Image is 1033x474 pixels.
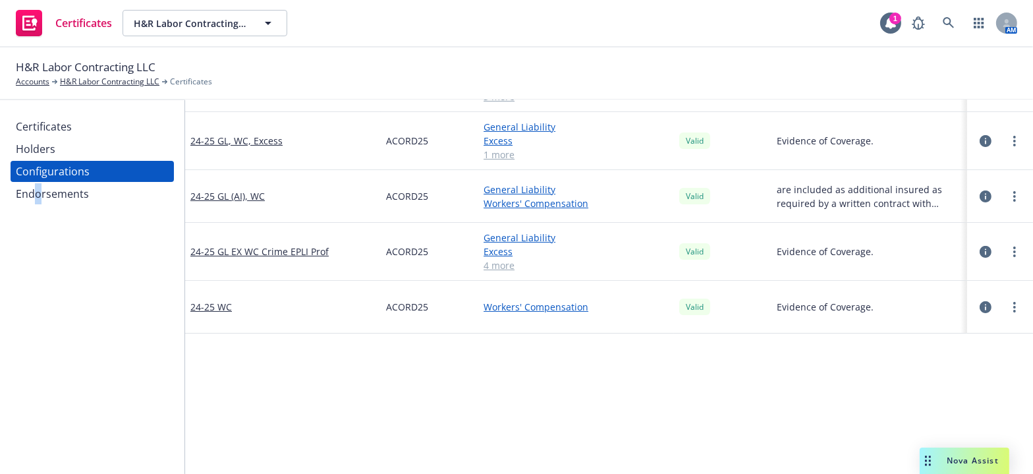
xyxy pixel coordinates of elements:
span: H&R Labor Contracting LLC [16,59,155,76]
a: Excess [484,245,669,258]
a: H&R Labor Contracting LLC [60,76,159,88]
a: 24-25 GL, WC, Excess [190,134,283,148]
a: Holders [11,138,174,160]
a: 24-25 WC [190,300,232,314]
button: Evidence of Coverage. [777,134,874,148]
div: ACORD25 [381,223,478,281]
a: Accounts [16,76,49,88]
a: General Liability [484,120,669,134]
span: Certificates [55,18,112,28]
button: are included as additional insured as required by a written contract with respect to General Liab... [777,183,962,210]
div: Configurations [16,161,90,182]
a: Configurations [11,161,174,182]
a: more [1007,299,1022,315]
button: Nova Assist [920,448,1009,474]
span: Nova Assist [947,455,999,466]
span: Certificates [170,76,212,88]
a: more [1007,189,1022,204]
a: Excess [484,134,669,148]
a: more [1007,244,1022,260]
a: Search [935,10,962,36]
button: H&R Labor Contracting LLC [123,10,287,36]
a: Certificates [11,116,174,137]
div: Valid [679,188,710,204]
div: Valid [679,133,710,149]
div: ACORD25 [381,281,478,334]
span: H&R Labor Contracting LLC [134,16,248,30]
a: 4 more [484,258,669,272]
div: Valid [679,243,710,260]
div: Certificates [16,116,72,137]
a: General Liability [484,231,669,245]
div: Valid [679,299,710,315]
div: 1 [889,13,901,24]
a: Endorsements [11,183,174,204]
a: Workers' Compensation [484,300,669,314]
a: Certificates [11,5,117,42]
a: more [1007,133,1022,149]
a: 24-25 GL (AI), WC [190,189,265,203]
div: Endorsements [16,183,89,204]
a: Workers' Compensation [484,196,669,210]
a: General Liability [484,183,669,196]
a: 24-25 GL EX WC Crime EPLI Prof [190,245,329,258]
div: ACORD25 [381,170,478,223]
a: Report a Bug [905,10,932,36]
div: Drag to move [920,448,936,474]
div: ACORD25 [381,112,478,170]
a: Switch app [966,10,992,36]
button: Evidence of Coverage. [777,245,874,258]
a: 1 more [484,148,669,162]
button: Evidence of Coverage. [777,300,874,314]
div: Holders [16,138,55,160]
